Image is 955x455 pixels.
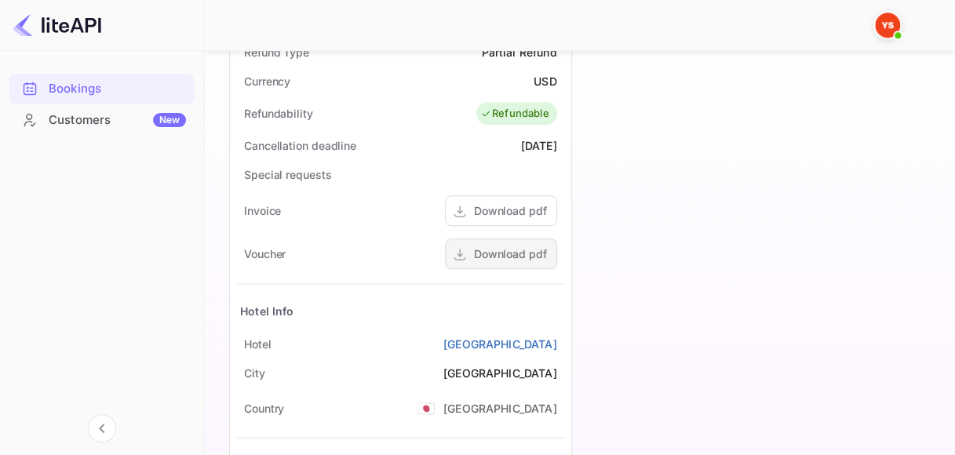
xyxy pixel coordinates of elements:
[244,105,313,122] div: Refundability
[244,137,356,154] div: Cancellation deadline
[534,73,556,89] div: USD
[244,44,309,60] div: Refund Type
[244,73,290,89] div: Currency
[443,365,557,381] div: [GEOGRAPHIC_DATA]
[49,80,186,98] div: Bookings
[417,394,436,422] span: United States
[244,246,286,262] div: Voucher
[244,166,331,183] div: Special requests
[244,400,284,417] div: Country
[240,303,294,319] div: Hotel Info
[481,44,556,60] div: Partial Refund
[9,105,194,136] div: CustomersNew
[9,74,194,104] div: Bookings
[244,365,265,381] div: City
[9,74,194,103] a: Bookings
[875,13,900,38] img: Yandex Support
[153,113,186,127] div: New
[49,111,186,129] div: Customers
[474,202,547,219] div: Download pdf
[244,202,281,219] div: Invoice
[13,13,101,38] img: LiteAPI logo
[244,336,272,352] div: Hotel
[521,137,557,154] div: [DATE]
[9,105,194,134] a: CustomersNew
[480,106,549,122] div: Refundable
[88,414,116,442] button: Collapse navigation
[443,336,557,352] a: [GEOGRAPHIC_DATA]
[474,246,547,262] div: Download pdf
[443,400,557,417] div: [GEOGRAPHIC_DATA]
